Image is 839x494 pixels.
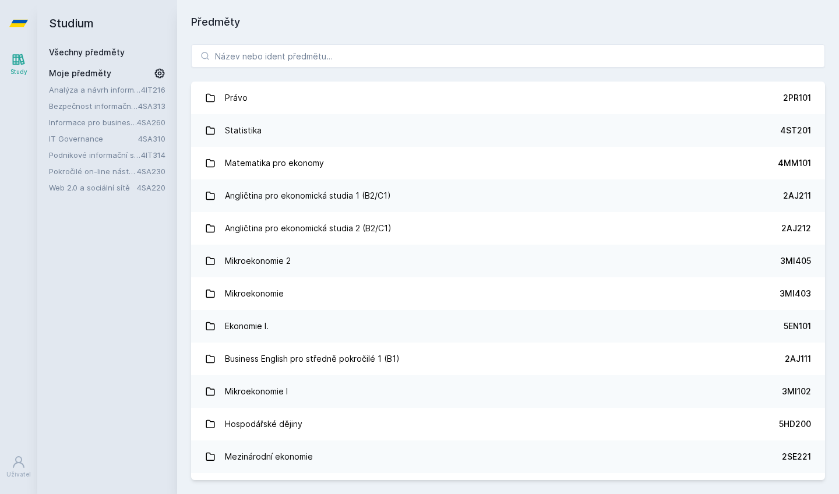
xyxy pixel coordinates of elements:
div: Mikroekonomie 2 [225,249,291,273]
div: 4ST201 [780,125,811,136]
div: 2AJ111 [785,353,811,365]
h1: Předměty [191,14,825,30]
a: Matematika pro ekonomy 4MM101 [191,147,825,179]
a: Bezpečnost informačních systémů [49,100,138,112]
div: Ekonomie I. [225,315,269,338]
a: Uživatel [2,449,35,485]
div: Mikroekonomie [225,282,284,305]
div: 3MI403 [780,288,811,299]
div: 2AJ211 [783,190,811,202]
div: 2PR101 [783,92,811,104]
a: Mikroekonomie 3MI403 [191,277,825,310]
div: Mezinárodní ekonomie [225,445,313,468]
div: Angličtina pro ekonomická studia 2 (B2/C1) [225,217,392,240]
a: Mikroekonomie 2 3MI405 [191,245,825,277]
a: Analýza a návrh informačních systémů [49,84,141,96]
div: 3MI102 [782,386,811,397]
a: 4IT314 [141,150,165,160]
a: Ekonomie I. 5EN101 [191,310,825,343]
div: Mikroekonomie I [225,380,288,403]
div: 5EN101 [784,320,811,332]
a: Study [2,47,35,82]
a: Podnikové informační systémy [49,149,141,161]
a: 4IT216 [141,85,165,94]
input: Název nebo ident předmětu… [191,44,825,68]
div: Business English pro středně pokročilé 1 (B1) [225,347,400,370]
a: 4SA230 [137,167,165,176]
a: Všechny předměty [49,47,125,57]
a: Statistika 4ST201 [191,114,825,147]
div: Matematika pro ekonomy [225,151,324,175]
a: Angličtina pro ekonomická studia 1 (B2/C1) 2AJ211 [191,179,825,212]
a: Informace pro business (v angličtině) [49,117,137,128]
div: Hospodářské dějiny [225,412,302,436]
div: 2SE221 [782,451,811,463]
div: Statistika [225,119,262,142]
div: Study [10,68,27,76]
div: Angličtina pro ekonomická studia 1 (B2/C1) [225,184,391,207]
a: Angličtina pro ekonomická studia 2 (B2/C1) 2AJ212 [191,212,825,245]
a: Mezinárodní ekonomie 2SE221 [191,440,825,473]
a: Mikroekonomie I 3MI102 [191,375,825,408]
a: 4SA260 [137,118,165,127]
div: 3MI405 [780,255,811,267]
a: Právo 2PR101 [191,82,825,114]
a: Pokročilé on-line nástroje pro analýzu a zpracování informací [49,165,137,177]
a: IT Governance [49,133,138,144]
div: 5HD200 [779,418,811,430]
div: 2AJ212 [781,223,811,234]
a: 4SA220 [137,183,165,192]
a: 4SA310 [138,134,165,143]
div: 4MM101 [778,157,811,169]
span: Moje předměty [49,68,111,79]
a: Hospodářské dějiny 5HD200 [191,408,825,440]
a: Business English pro středně pokročilé 1 (B1) 2AJ111 [191,343,825,375]
div: Právo [225,86,248,110]
div: Uživatel [6,470,31,479]
a: 4SA313 [138,101,165,111]
a: Web 2.0 a sociální sítě [49,182,137,193]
